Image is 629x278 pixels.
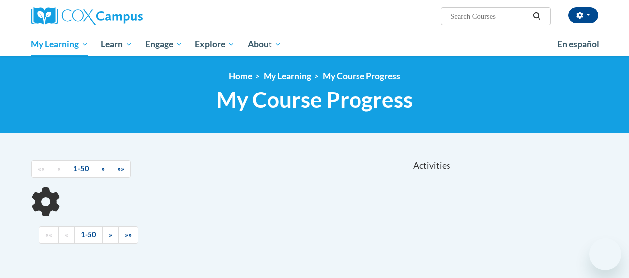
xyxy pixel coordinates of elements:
[241,33,288,56] a: About
[45,230,52,239] span: ««
[589,238,621,270] iframe: Button to launch messaging window
[101,38,132,50] span: Learn
[67,160,95,178] a: 1-50
[39,226,59,244] a: Begining
[31,160,51,178] a: Begining
[101,164,105,173] span: »
[57,164,61,173] span: «
[58,226,75,244] a: Previous
[38,164,45,173] span: ««
[557,39,599,49] span: En español
[264,71,311,81] a: My Learning
[188,33,241,56] a: Explore
[323,71,400,81] a: My Course Progress
[248,38,281,50] span: About
[145,38,182,50] span: Engage
[74,226,103,244] a: 1-50
[102,226,119,244] a: Next
[413,160,450,171] span: Activities
[31,7,143,25] img: Cox Campus
[94,33,139,56] a: Learn
[24,33,606,56] div: Main menu
[65,230,68,239] span: «
[117,164,124,173] span: »»
[216,87,413,113] span: My Course Progress
[51,160,67,178] a: Previous
[229,71,252,81] a: Home
[31,38,88,50] span: My Learning
[118,226,138,244] a: End
[551,34,606,55] a: En español
[95,160,111,178] a: Next
[195,38,235,50] span: Explore
[111,160,131,178] a: End
[449,10,529,22] input: Search Courses
[31,7,210,25] a: Cox Campus
[125,230,132,239] span: »»
[25,33,95,56] a: My Learning
[109,230,112,239] span: »
[529,10,544,22] button: Search
[568,7,598,23] button: Account Settings
[139,33,189,56] a: Engage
